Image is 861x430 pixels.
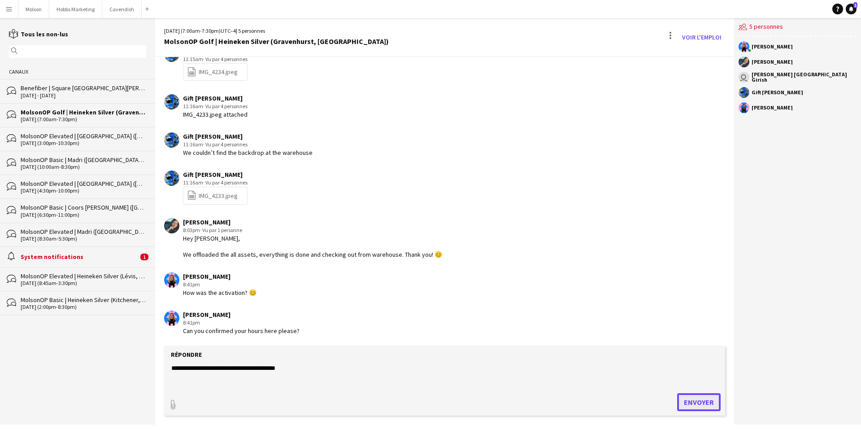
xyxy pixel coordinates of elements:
div: 8:41pm [183,281,257,289]
button: Envoyer [677,393,721,411]
div: IMG_4233.jpeg attached [183,110,248,118]
div: [DATE] (3:00pm-10:30pm) [21,140,146,146]
div: MolsonOP Basic | Coors [PERSON_NAME] ([GEOGRAPHIC_DATA], [GEOGRAPHIC_DATA]) [21,203,146,211]
button: Hobbs Marketing [49,0,102,18]
div: MolsonOP Elevated | [GEOGRAPHIC_DATA] ([GEOGRAPHIC_DATA], [GEOGRAPHIC_DATA]) [21,132,146,140]
div: [DATE] (4:30pm-10:00pm) [21,188,146,194]
div: [PERSON_NAME] [183,311,300,319]
div: How was the activation? 😊 [183,289,257,297]
span: · Vu par 4 personnes [203,103,248,110]
div: Hey [PERSON_NAME], We offloaded the all assets, everything is done and checking out from warehous... [183,234,442,259]
a: IMG_4233.jpeg [187,190,238,201]
button: Molson [18,0,49,18]
span: UTC−4 [221,27,236,34]
div: MolsonOP Elevated | Madri ([GEOGRAPHIC_DATA], [GEOGRAPHIC_DATA]) [21,228,146,236]
div: 5 personnes [739,18,857,37]
div: System notifications [21,253,138,261]
span: · Vu par 1 personne [200,227,242,233]
a: 1 [846,4,857,14]
a: Voir l'emploi [678,30,725,44]
div: [PERSON_NAME] [752,105,793,110]
div: Gift [PERSON_NAME] [183,132,313,140]
div: [DATE] (10:00am-8:30pm) [21,164,146,170]
div: MolsonOP Golf | Heineken Silver (Gravenhurst, [GEOGRAPHIC_DATA]) [21,108,146,116]
div: Gift [PERSON_NAME] [752,90,803,95]
div: 11:16am [183,140,313,149]
div: [DATE] - [DATE] [21,92,146,99]
div: [DATE] (8:45am-3:30pm) [21,280,146,286]
div: Gift [PERSON_NAME] [183,94,248,102]
div: [DATE] (8:30am-5:30pm) [21,236,146,242]
div: [DATE] (2:00pm-8:30pm) [21,304,146,310]
button: Cavendish [102,0,142,18]
div: [PERSON_NAME] [GEOGRAPHIC_DATA] Girish [752,72,857,83]
div: [DATE] (6:30pm-11:00pm) [21,212,146,218]
div: [PERSON_NAME] [752,44,793,49]
div: [DATE] (7:00am-7:30pm) [21,116,146,123]
span: 1 [853,2,857,8]
div: MolsonOP Elevated | [GEOGRAPHIC_DATA] ([GEOGRAPHIC_DATA], [GEOGRAPHIC_DATA]) [21,180,146,188]
div: [PERSON_NAME] [752,59,793,65]
div: MolsonOP Golf | Heineken Silver (Gravenhurst, [GEOGRAPHIC_DATA]) [164,37,389,45]
div: MolsonOP Basic | Heineken Silver (Kitchener, [GEOGRAPHIC_DATA]) [21,296,146,304]
div: [DATE] (7:00am-7:30pm) | 5 personnes [164,27,389,35]
div: 11:15am [183,55,248,63]
label: Répondre [171,351,202,359]
div: MolsonOP Elevated | Heineken Silver (Lévis, [GEOGRAPHIC_DATA]) [21,272,146,280]
div: Benefiber | Square [GEOGRAPHIC_DATA][PERSON_NAME] MTL, Benefiber | [PERSON_NAME] Metro [21,84,146,92]
span: · Vu par 4 personnes [203,56,248,62]
span: · Vu par 4 personnes [203,179,248,186]
span: · Vu par 4 personnes [203,141,248,148]
a: IMG_4234.jpeg [187,67,238,77]
div: 8:41pm [183,319,300,327]
div: 8:03pm [183,226,442,234]
div: Gift [PERSON_NAME] [183,171,248,179]
div: [PERSON_NAME] [183,272,257,281]
div: Can you confirmed your hours here please? [183,327,300,335]
a: Tous les non-lus [9,30,68,38]
div: 11:16am [183,179,248,187]
div: 11:16am [183,102,248,110]
span: 1 [140,254,148,260]
div: MolsonOP Basic | Madri ([GEOGRAPHIC_DATA], [GEOGRAPHIC_DATA]) [21,156,146,164]
div: We couldn’t find the backdrop at the warehouse [183,149,313,157]
div: [PERSON_NAME] [183,218,442,226]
